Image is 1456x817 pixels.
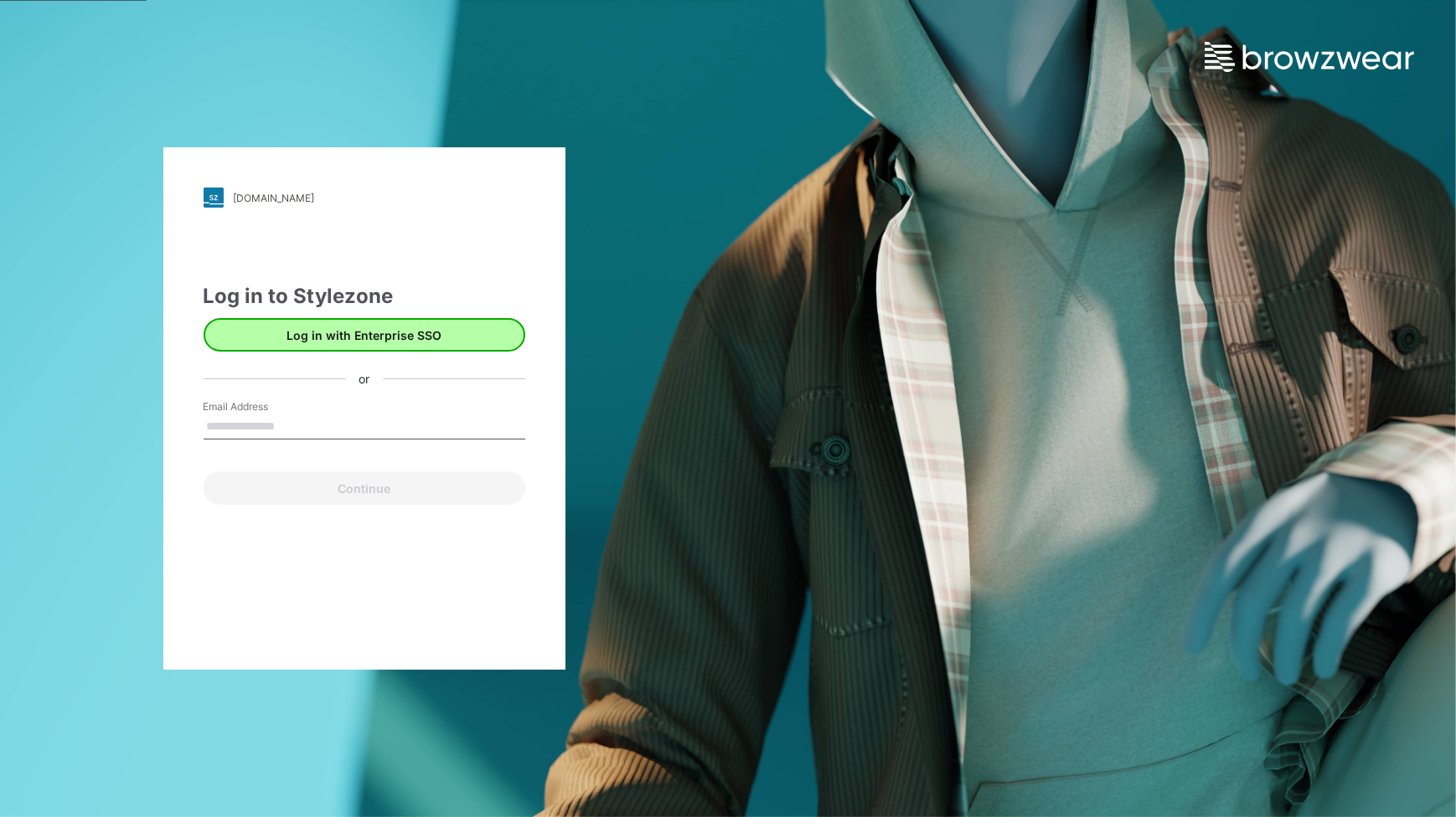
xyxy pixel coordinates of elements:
div: [DOMAIN_NAME] [234,192,315,204]
a: [DOMAIN_NAME] [204,188,525,208]
img: stylezone-logo.562084cfcfab977791bfbf7441f1a819.svg [204,188,224,208]
label: Email Address [204,399,321,414]
div: Log in to Stylezone [204,281,525,311]
button: Log in with Enterprise SSO [204,318,525,352]
img: browzwear-logo.e42bd6dac1945053ebaf764b6aa21510.svg [1205,42,1414,72]
div: or [345,370,383,388]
